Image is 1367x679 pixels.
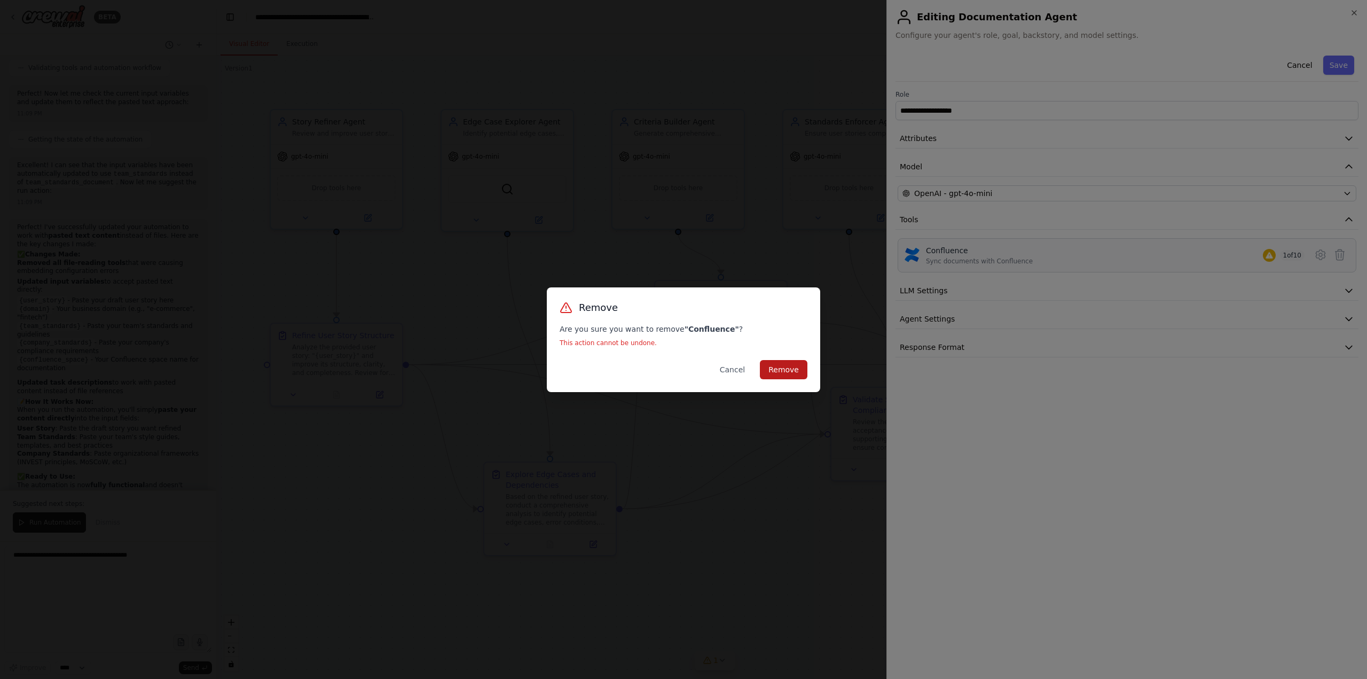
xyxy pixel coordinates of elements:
[560,339,807,347] p: This action cannot be undone.
[760,360,807,379] button: Remove
[579,300,618,315] h3: Remove
[560,324,807,334] p: Are you sure you want to remove ?
[711,360,753,379] button: Cancel
[685,325,739,333] strong: " Confluence "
